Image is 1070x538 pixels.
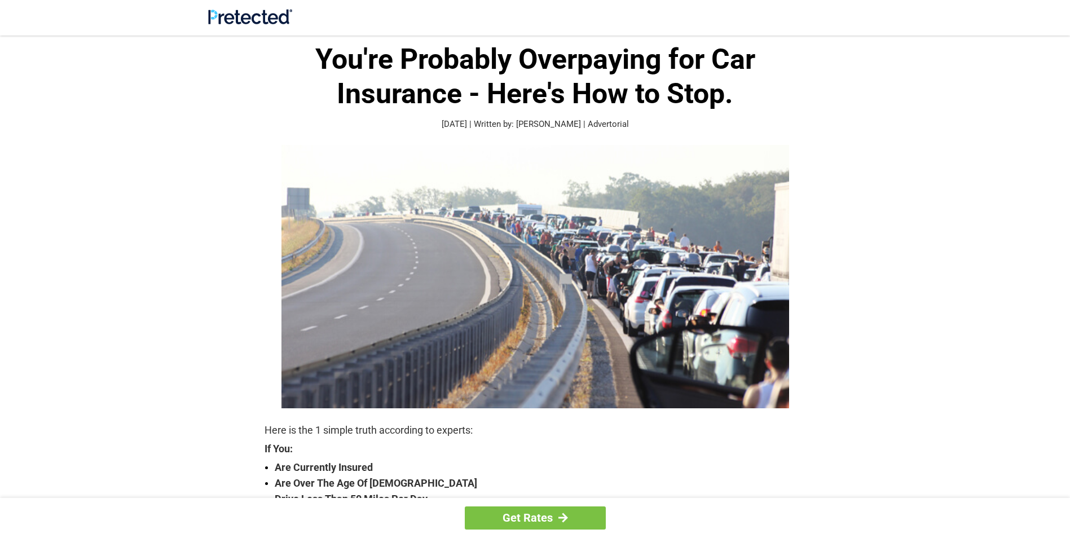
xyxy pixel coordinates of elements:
strong: Are Over The Age Of [DEMOGRAPHIC_DATA] [275,475,806,491]
a: Get Rates [465,506,606,530]
strong: Drive Less Than 50 Miles Per Day [275,491,806,507]
strong: Are Currently Insured [275,460,806,475]
h1: You're Probably Overpaying for Car Insurance - Here's How to Stop. [265,42,806,111]
strong: If You: [265,444,806,454]
img: Site Logo [208,9,292,24]
p: [DATE] | Written by: [PERSON_NAME] | Advertorial [265,118,806,131]
a: Site Logo [208,16,292,27]
p: Here is the 1 simple truth according to experts: [265,422,806,438]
